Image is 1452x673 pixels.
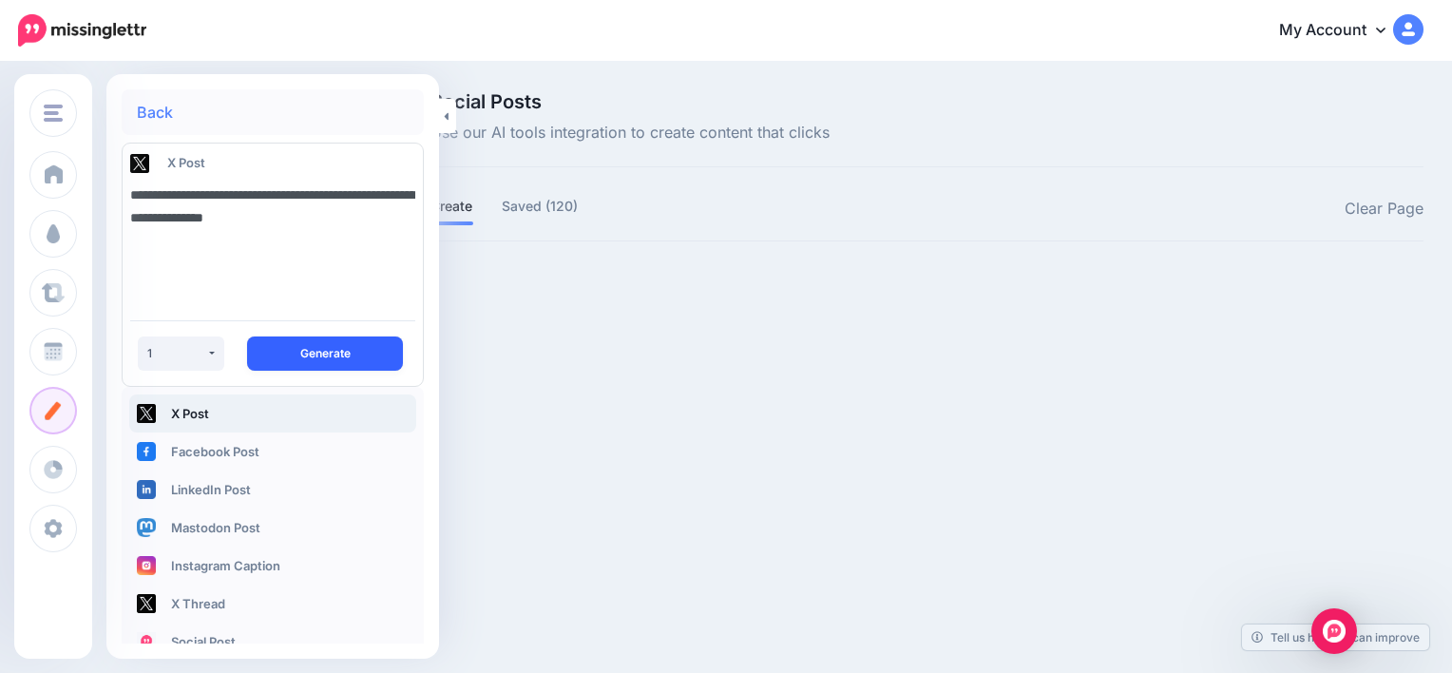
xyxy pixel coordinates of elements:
[137,518,156,537] img: mastodon-square.png
[1242,625,1429,650] a: Tell us how we can improve
[137,105,173,120] a: Back
[430,92,830,111] span: Social Posts
[430,195,473,218] a: Create
[430,121,830,145] span: Use our AI tools integration to create content that clicks
[247,336,403,371] button: Generate
[502,195,579,218] a: Saved (120)
[138,336,224,371] button: 1
[137,594,156,613] img: twitter-square.png
[129,433,416,471] a: Facebook Post
[129,471,416,509] a: LinkedIn Post
[129,547,416,585] a: Instagram Caption
[147,346,206,360] div: 1
[1345,197,1423,221] a: Clear Page
[137,480,156,499] img: linkedin-square.png
[137,442,156,461] img: facebook-square.png
[137,632,156,651] img: logo-square.png
[137,556,156,575] img: instagram-square.png
[129,623,416,661] a: Social Post
[1260,8,1423,54] a: My Account
[1311,608,1357,654] div: Open Intercom Messenger
[44,105,63,122] img: menu.png
[129,394,416,433] a: X Post
[167,155,205,170] span: X Post
[129,509,416,547] a: Mastodon Post
[130,154,149,173] img: twitter-square.png
[18,14,146,47] img: Missinglettr
[129,585,416,623] a: X Thread
[137,404,156,423] img: twitter-square.png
